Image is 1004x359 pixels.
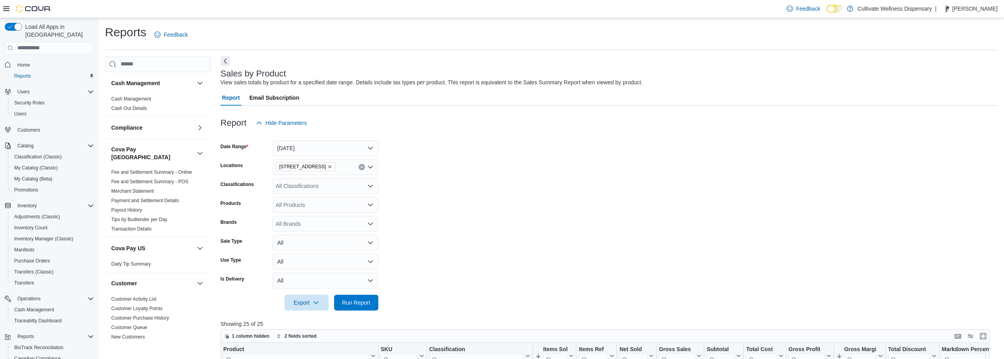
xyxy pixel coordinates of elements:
button: Cash Management [195,78,205,88]
div: Items Sold [543,346,567,353]
span: Transfers [14,280,34,286]
a: Customer Activity List [111,296,157,302]
span: Daily Tip Summary [111,261,151,267]
span: Security Roles [14,100,45,106]
span: Customers [14,125,94,135]
span: Load All Apps in [GEOGRAPHIC_DATA] [22,23,94,39]
button: Compliance [111,124,194,132]
a: Tips by Budtender per Day [111,217,167,222]
span: Merchant Statement [111,188,154,194]
span: Users [14,111,26,117]
button: Adjustments (Classic) [8,211,97,222]
div: Customer [105,294,211,345]
label: Sale Type [221,238,242,244]
button: Remove 794 E. Main Street, Tupelo, MS, 38804 from selection in this group [327,164,332,169]
span: Feedback [164,31,188,39]
span: Export [289,295,324,311]
div: Gross Sales [659,346,695,353]
span: Transfers (Classic) [11,267,94,277]
button: Transfers (Classic) [8,266,97,277]
button: Cash Management [8,304,97,315]
a: Customer Loyalty Points [111,306,163,311]
button: Display options [966,331,975,341]
a: BioTrack Reconciliation [11,343,67,352]
label: Brands [221,219,237,225]
span: Classification (Classic) [11,152,94,162]
span: My Catalog (Beta) [14,176,52,182]
span: Cash Out Details [111,105,147,112]
p: Showing 25 of 25 [221,320,998,328]
div: Seth Coleman [940,4,949,13]
h3: Cova Pay US [111,244,145,252]
label: Classifications [221,181,254,188]
span: Inventory Count [11,223,94,233]
button: Inventory [14,201,40,210]
span: Operations [17,296,41,302]
button: All [273,254,378,270]
span: Home [14,60,94,70]
span: Transaction Details [111,226,151,232]
span: Reports [14,73,31,79]
button: Classification (Classic) [8,151,97,162]
span: Email Subscription [249,90,299,106]
label: Use Type [221,257,241,263]
p: Cultivate Wellness Dispensary [857,4,932,13]
span: 794 E. Main Street, Tupelo, MS, 38804 [276,162,336,171]
button: 1 column hidden [221,331,273,341]
a: Payment and Settlement Details [111,198,179,203]
div: Markdown Percent [942,346,995,353]
button: Cova Pay [GEOGRAPHIC_DATA] [111,145,194,161]
div: Items Ref [579,346,608,353]
a: Reports [11,71,34,81]
button: Cash Management [111,79,194,87]
button: Promotions [8,184,97,195]
a: Cash Management [111,96,151,102]
span: Traceabilty Dashboard [14,318,62,324]
button: Manifests [8,244,97,255]
span: Report [222,90,240,106]
span: Classification (Classic) [14,154,62,160]
a: My Catalog (Beta) [11,174,56,184]
a: Feedback [783,1,823,17]
button: Hide Parameters [253,115,310,131]
button: Catalog [14,141,37,151]
a: Classification (Classic) [11,152,65,162]
div: Gross Margin [844,346,876,353]
a: Customers [14,125,43,135]
a: Fee and Settlement Summary - Online [111,169,192,175]
span: New Customers [111,334,145,340]
button: Enter fullscreen [978,331,988,341]
h3: Report [221,118,247,128]
button: Users [14,87,33,97]
button: Catalog [2,140,97,151]
button: Reports [8,71,97,82]
div: Cash Management [105,94,211,116]
span: Manifests [11,245,94,255]
span: Run Report [342,299,370,307]
span: Inventory [14,201,94,210]
span: Cash Management [11,305,94,314]
a: Promotions [11,185,41,195]
span: 2 fields sorted [284,333,316,339]
button: Open list of options [367,221,374,227]
a: Fee and Settlement Summary - POS [111,179,188,184]
span: Users [17,89,30,95]
button: Inventory Count [8,222,97,233]
span: Catalog [14,141,94,151]
a: Customer Queue [111,325,147,330]
h1: Reports [105,24,146,40]
button: Operations [2,293,97,304]
a: New Customers [111,334,145,340]
a: Manifests [11,245,37,255]
span: BioTrack Reconciliation [11,343,94,352]
button: Cova Pay [GEOGRAPHIC_DATA] [195,149,205,158]
button: Export [284,295,329,311]
span: Promotions [14,187,38,193]
button: Open list of options [367,164,374,170]
a: Security Roles [11,98,48,108]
